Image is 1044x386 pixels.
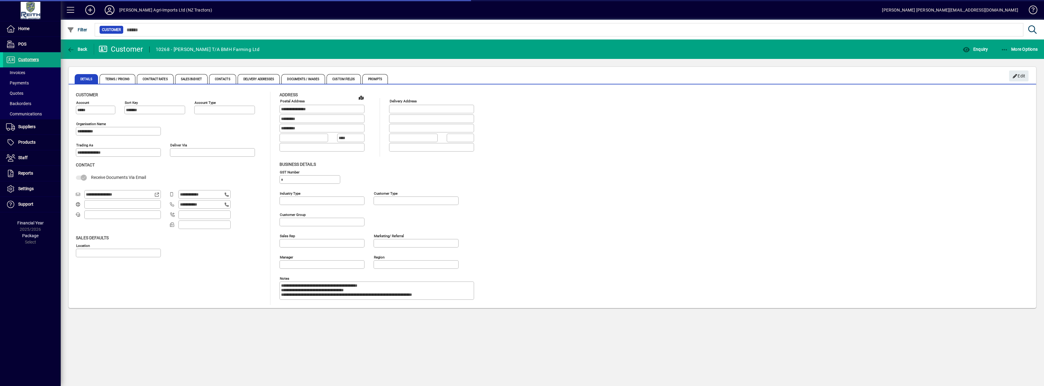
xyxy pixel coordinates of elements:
span: Edit [1012,71,1025,81]
span: Suppliers [18,124,36,129]
span: Address [280,92,298,97]
mat-label: Industry type [280,191,300,195]
span: Home [18,26,29,31]
mat-label: Account [76,101,89,105]
a: Payments [3,78,61,88]
a: Communications [3,109,61,119]
div: [PERSON_NAME] Agri-Imports Ltd (NZ Tractors) [119,5,212,15]
span: Enquiry [963,47,988,52]
app-page-header-button: Back [61,44,94,55]
mat-label: Marketing/ Referral [374,234,404,238]
mat-label: Sort key [125,101,138,105]
a: Staff [3,150,61,166]
mat-label: GST Number [280,170,300,174]
a: Home [3,21,61,36]
span: Customers [18,57,39,62]
button: Filter [66,24,89,35]
a: Suppliers [3,119,61,135]
button: Back [66,44,89,55]
span: Customer [102,27,121,33]
mat-label: Region [374,255,385,259]
a: POS [3,37,61,52]
span: Invoices [6,70,25,75]
mat-label: Sales rep [280,234,295,238]
a: Products [3,135,61,150]
span: Details [75,74,98,84]
span: Sales defaults [76,235,109,240]
span: Prompts [362,74,388,84]
button: More Options [999,44,1039,55]
mat-label: Organisation name [76,122,106,126]
mat-label: Manager [280,255,293,259]
mat-label: Location [76,243,90,248]
span: Communications [6,111,42,116]
div: [PERSON_NAME] [PERSON_NAME][EMAIL_ADDRESS][DOMAIN_NAME] [882,5,1018,15]
span: Contact [76,162,95,167]
button: Profile [100,5,119,15]
span: Contract Rates [137,74,173,84]
span: Support [18,202,33,207]
a: Quotes [3,88,61,98]
mat-label: Customer type [374,191,398,195]
span: Sales Budget [175,74,208,84]
button: Add [80,5,100,15]
span: Custom Fields [327,74,361,84]
span: Package [22,233,39,238]
span: Terms / Pricing [100,74,136,84]
span: POS [18,42,26,46]
mat-label: Notes [280,276,289,280]
a: Backorders [3,98,61,109]
mat-label: Deliver via [170,143,187,147]
span: Products [18,140,36,145]
a: Knowledge Base [1024,1,1036,21]
a: Settings [3,181,61,196]
mat-label: Account Type [195,101,216,105]
span: Filter [67,27,87,32]
span: Reports [18,171,33,176]
button: Enquiry [961,44,989,55]
span: Backorders [6,101,31,106]
a: Invoices [3,67,61,78]
span: Documents / Images [281,74,325,84]
span: Financial Year [17,220,44,225]
mat-label: Customer group [280,212,306,217]
a: View on map [356,93,366,102]
a: Reports [3,166,61,181]
div: 10268 - [PERSON_NAME] T/A BMH Farming Ltd [156,45,259,54]
span: Delivery Addresses [238,74,280,84]
span: Payments [6,80,29,85]
a: Support [3,197,61,212]
span: Business details [280,162,316,167]
span: Receive Documents Via Email [91,175,146,180]
span: Contacts [209,74,236,84]
button: Edit [1009,70,1029,81]
mat-label: Trading as [76,143,93,147]
span: Staff [18,155,28,160]
div: Customer [99,44,143,54]
span: Customer [76,92,98,97]
span: Quotes [6,91,23,96]
span: Settings [18,186,34,191]
span: More Options [1001,47,1038,52]
span: Back [67,47,87,52]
